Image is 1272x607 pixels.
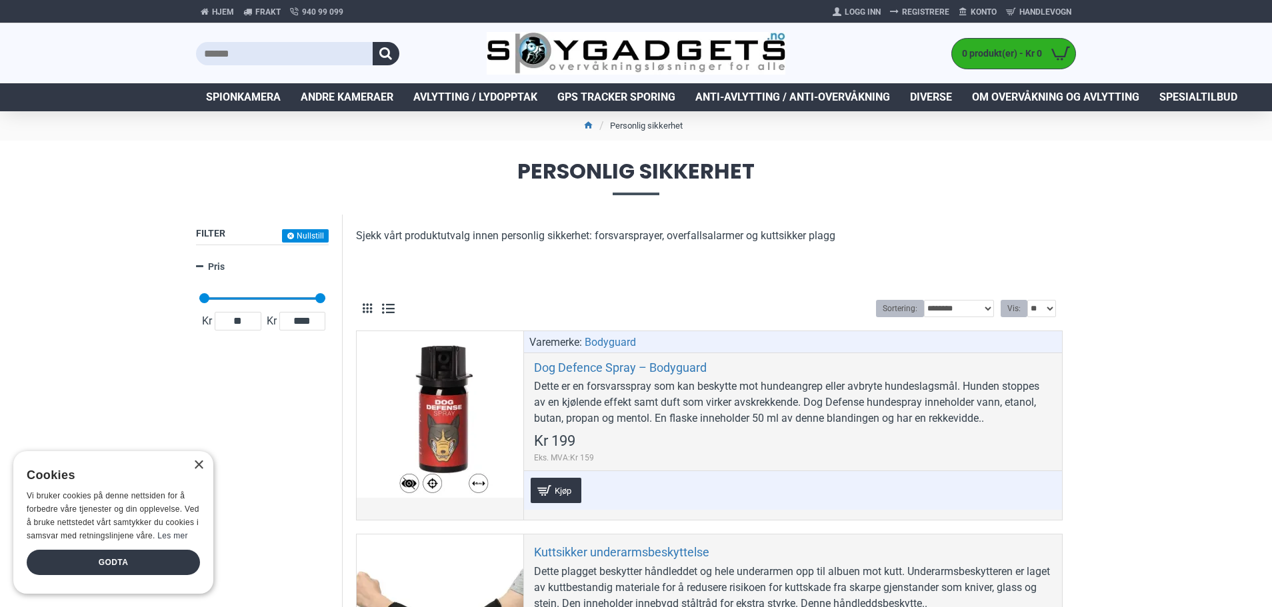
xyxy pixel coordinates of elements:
span: 0 produkt(er) - Kr 0 [952,47,1045,61]
span: Filter [196,228,225,239]
span: Spesialtilbud [1159,89,1237,105]
a: Pris [196,255,329,279]
span: Kjøp [551,486,575,495]
span: Varemerke: [529,334,582,350]
span: Eks. MVA:Kr 159 [534,452,594,464]
span: Frakt [255,6,281,18]
button: Nullstill [282,229,329,243]
a: Diverse [900,83,962,111]
span: Handlevogn [1019,6,1071,18]
span: Kr [264,313,279,329]
label: Vis: [1001,300,1027,317]
a: Spionkamera [196,83,291,111]
a: 0 produkt(er) - Kr 0 [952,39,1075,69]
span: GPS Tracker Sporing [557,89,675,105]
div: Cookies [27,461,191,490]
a: Registrere [885,1,954,23]
div: Close [193,460,203,470]
p: Sjekk vårt produktutvalg innen personlig sikkerhet: forsvarsprayer, overfallsalarmer og kuttsikke... [356,228,1063,244]
a: Les mer, opens a new window [157,531,187,540]
a: Dog Defence Spray – Bodyguard Dog Defence Spray – Bodyguard [357,331,523,498]
a: Konto [954,1,1001,23]
a: Avlytting / Lydopptak [403,83,547,111]
div: Godta [27,550,200,575]
span: Spionkamera [206,89,281,105]
span: Diverse [910,89,952,105]
a: Kuttsikker underarmsbeskyttelse [534,544,709,560]
a: Spesialtilbud [1149,83,1247,111]
a: Bodyguard [585,334,636,350]
a: Andre kameraer [291,83,403,111]
a: GPS Tracker Sporing [547,83,685,111]
span: Konto [971,6,997,18]
a: Om overvåkning og avlytting [962,83,1149,111]
span: Om overvåkning og avlytting [972,89,1139,105]
span: Hjem [212,6,234,18]
span: Vi bruker cookies på denne nettsiden for å forbedre våre tjenester og din opplevelse. Ved å bruke... [27,491,199,540]
a: Logg Inn [828,1,885,23]
div: Dette er en forsvarsspray som kan beskytte mot hundeangrep eller avbryte hundeslagsmål. Hunden st... [534,378,1052,426]
span: Anti-avlytting / Anti-overvåkning [695,89,890,105]
label: Sortering: [876,300,924,317]
a: Anti-avlytting / Anti-overvåkning [685,83,900,111]
span: Kr 199 [534,434,575,448]
span: Registrere [902,6,949,18]
span: Personlig sikkerhet [196,161,1076,195]
span: 940 99 099 [302,6,343,18]
span: Avlytting / Lydopptak [413,89,537,105]
span: Logg Inn [845,6,881,18]
img: SpyGadgets.no [487,32,786,75]
span: Andre kameraer [301,89,393,105]
span: Kr [199,313,215,329]
a: Dog Defence Spray – Bodyguard [534,360,707,375]
a: Handlevogn [1001,1,1076,23]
